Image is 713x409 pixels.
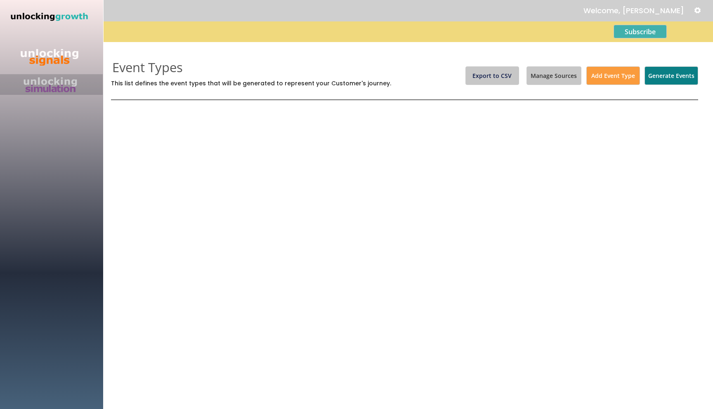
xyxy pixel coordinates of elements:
[526,66,581,85] button: Manage Sources
[586,66,640,85] button: Add Event Type
[614,25,667,38] button: Subscribe
[465,66,519,85] button: Export to CSV
[583,6,684,15] div: Welcome, [PERSON_NAME]
[112,61,291,74] div: Event Types
[645,66,698,85] button: Generate Events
